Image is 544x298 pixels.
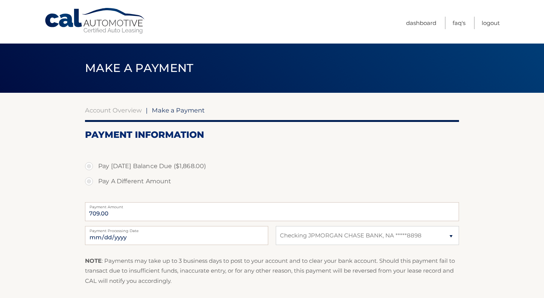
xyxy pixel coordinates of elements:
[85,202,459,221] input: Payment Amount
[85,129,459,140] h2: Payment Information
[85,257,102,264] strong: NOTE
[85,226,268,232] label: Payment Processing Date
[453,17,465,29] a: FAQ's
[482,17,500,29] a: Logout
[85,159,459,174] label: Pay [DATE] Balance Due ($1,868.00)
[85,61,193,75] span: Make a Payment
[44,8,146,34] a: Cal Automotive
[85,202,459,208] label: Payment Amount
[406,17,436,29] a: Dashboard
[85,106,142,114] a: Account Overview
[146,106,148,114] span: |
[85,256,459,286] p: : Payments may take up to 3 business days to post to your account and to clear your bank account....
[85,174,459,189] label: Pay A Different Amount
[152,106,205,114] span: Make a Payment
[85,226,268,245] input: Payment Date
